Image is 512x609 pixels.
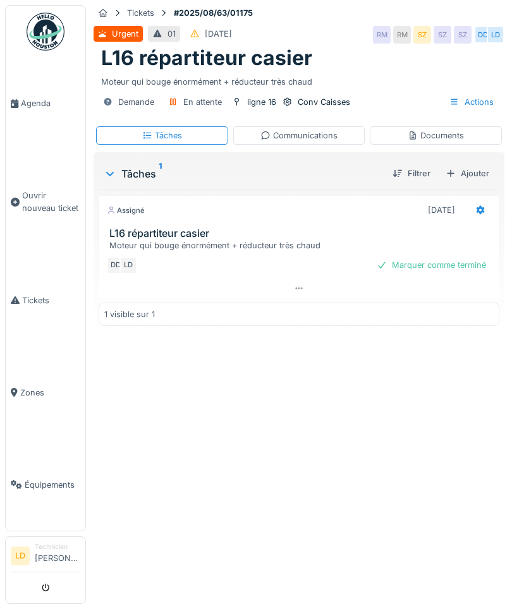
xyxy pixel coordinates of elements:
h1: L16 répartiteur casier [101,46,312,70]
a: LD Technicien[PERSON_NAME] [11,542,80,572]
div: Urgent [112,28,138,40]
div: ligne 16 [247,96,276,108]
div: Moteur qui bouge énormément + réducteur très chaud [101,71,497,88]
span: Tickets [22,294,80,306]
li: [PERSON_NAME] [35,542,80,569]
div: Demande [118,96,154,108]
span: Équipements [25,479,80,491]
sup: 1 [159,166,162,181]
div: SZ [454,26,472,44]
div: Ajouter [441,165,494,182]
div: 1 visible sur 1 [104,308,155,320]
div: Actions [444,93,499,111]
div: [DATE] [428,204,455,216]
span: Ouvrir nouveau ticket [22,190,80,214]
div: Filtrer [387,165,436,182]
a: Équipements [6,438,85,531]
div: 01 [168,28,176,40]
div: Assigné [107,205,145,216]
div: Documents [408,130,464,142]
a: Agenda [6,57,85,150]
div: LD [487,26,504,44]
div: LD [119,256,137,274]
div: Tâches [104,166,382,181]
a: Zones [6,346,85,438]
div: Tickets [127,7,154,19]
span: Agenda [21,97,80,109]
div: DD [107,256,125,274]
div: SZ [434,26,451,44]
li: LD [11,546,30,565]
div: Marquer comme terminé [372,256,491,274]
div: RM [373,26,391,44]
div: RM [393,26,411,44]
a: Tickets [6,254,85,346]
span: Zones [20,387,80,399]
strong: #2025/08/63/01175 [169,7,258,19]
div: Moteur qui bouge énormément + réducteur très chaud [109,239,494,251]
img: Badge_color-CXgf-gQk.svg [27,13,64,51]
div: En attente [183,96,222,108]
div: Technicien [35,542,80,552]
h3: L16 répartiteur casier [109,227,494,239]
div: [DATE] [205,28,232,40]
div: SZ [413,26,431,44]
div: DD [474,26,492,44]
div: Tâches [142,130,182,142]
div: Conv Caisses [298,96,350,108]
a: Ouvrir nouveau ticket [6,150,85,254]
div: Communications [260,130,338,142]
